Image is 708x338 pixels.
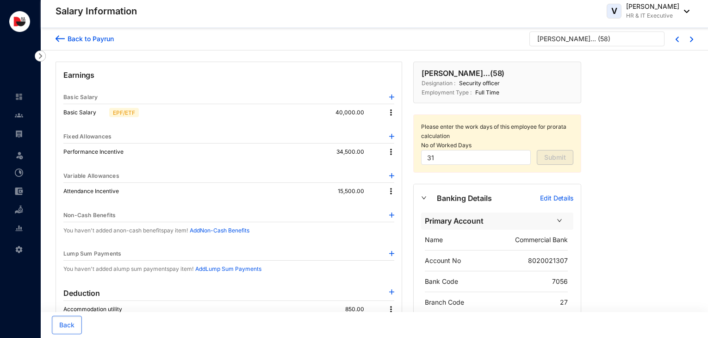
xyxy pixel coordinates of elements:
[7,163,30,182] li: Time Attendance
[15,111,23,119] img: people-unselected.118708e94b43a90eceab.svg
[679,10,689,13] img: dropdown-black.8e83cc76930a90b1a4fdb6d089b7bf3a.svg
[389,213,394,218] img: plus-blue.82faced185f92b6205e0ad2e478a7993.svg
[386,147,396,156] img: more.27664ee4a8faa814348e188645a3c1fc.svg
[557,218,562,223] span: right
[52,316,82,334] button: Back
[676,37,679,42] img: chevron-left-blue.0fda5800d0a05439ff8ddef8047136d5.svg
[528,257,568,264] span: 8020021307
[598,34,610,48] p: ( 58 )
[35,50,46,62] img: nav-icon-right.af6afadce00d159da59955279c43614e.svg
[63,171,119,181] p: Variable Allowances
[626,2,679,11] p: [PERSON_NAME]
[63,226,188,235] p: You haven't added a non-cash benefits pay item!
[386,305,396,314] img: more.27664ee4a8faa814348e188645a3c1fc.svg
[63,93,98,102] p: Basic Salary
[540,194,573,203] p: Edit Details
[472,88,499,97] p: Full Time
[63,108,106,117] p: Basic Salary
[7,106,30,125] li: Contacts
[537,34,596,44] div: [PERSON_NAME]...
[63,211,116,220] p: Non-Cash Benefits
[63,69,394,91] p: Earnings
[15,224,23,232] img: report-unselected.e6a6b4230fc7da01f883.svg
[437,193,540,204] span: Banking Details
[15,150,24,160] img: leave-unselected.2934df6273408c3f84d9.svg
[15,93,23,101] img: home-unselected.a29eae3204392db15eaf.svg
[56,34,65,44] img: arrow-backward-blue.96c47016eac47e06211658234db6edf5.svg
[338,187,379,196] p: 15,500.00
[611,7,617,15] span: V
[63,305,131,314] p: Accommodation utility
[63,264,193,274] p: You haven't added a lump sum payments pay item!
[560,298,568,306] span: 27
[190,226,249,235] p: Add Non-Cash Benefits
[63,249,121,258] p: Lump Sum Payments
[336,147,379,156] p: 34,500.00
[7,219,30,238] li: Reports
[425,235,443,244] p: Name
[421,122,573,141] p: Please enter the work days of this employee for prorata calculation
[515,236,568,244] span: Commercial Bank
[15,130,23,138] img: payroll-unselected.b590312f920e76f0c668.svg
[15,187,23,195] img: expense-unselected.2edcf0507c847f3e9e96.svg
[15,169,23,177] img: time-attendance-unselected.8aad090b53826881fffb.svg
[63,187,128,196] p: Attendance Incentive
[425,215,551,227] span: Primary Account
[389,289,394,294] img: plus-blue.82faced185f92b6205e0ad2e478a7993.svg
[345,305,379,314] p: 850.00
[425,256,461,265] p: Account No
[422,79,455,88] p: Designation :
[425,298,464,307] p: Branch Code
[7,88,30,106] li: Home
[335,108,379,117] p: 40,000.00
[386,108,396,117] img: more.27664ee4a8faa814348e188645a3c1fc.svg
[15,245,23,254] img: settings-unselected.1febfda315e6e19643a1.svg
[59,320,75,330] span: Back
[7,182,30,200] li: Expenses
[422,88,472,97] p: Employment Type :
[63,147,133,156] p: Performance Incentive
[389,173,394,178] img: plus-blue.82faced185f92b6205e0ad2e478a7993.svg
[455,79,500,88] p: Security officer
[386,187,396,196] img: more.27664ee4a8faa814348e188645a3c1fc.svg
[421,141,573,150] p: No of Worked Days
[421,150,531,165] input: Enter no of worked days
[425,277,458,286] p: Bank Code
[626,11,679,20] p: HR & IT Executive
[389,251,394,256] img: plus-blue.82faced185f92b6205e0ad2e478a7993.svg
[63,132,112,141] p: Fixed Allowances
[7,200,30,219] li: Loan
[537,150,573,165] button: Submit
[63,288,100,299] p: Deduction
[15,206,23,214] img: loan-unselected.d74d20a04637f2d15ab5.svg
[65,34,114,44] div: Back to Payrun
[389,94,394,100] img: plus-blue.82faced185f92b6205e0ad2e478a7993.svg
[422,68,504,79] p: [PERSON_NAME]... ( 58 )
[56,5,137,18] p: Salary Information
[9,11,30,32] img: logo
[113,108,135,117] p: EPF/ETF
[690,37,693,42] img: chevron-right-blue.16c49ba0fe93ddb13f341d83a2dbca89.svg
[7,125,30,143] li: Payroll
[389,134,394,139] img: plus-blue.82faced185f92b6205e0ad2e478a7993.svg
[552,277,568,285] span: 7056
[195,264,261,274] p: Add Lump Sum Payments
